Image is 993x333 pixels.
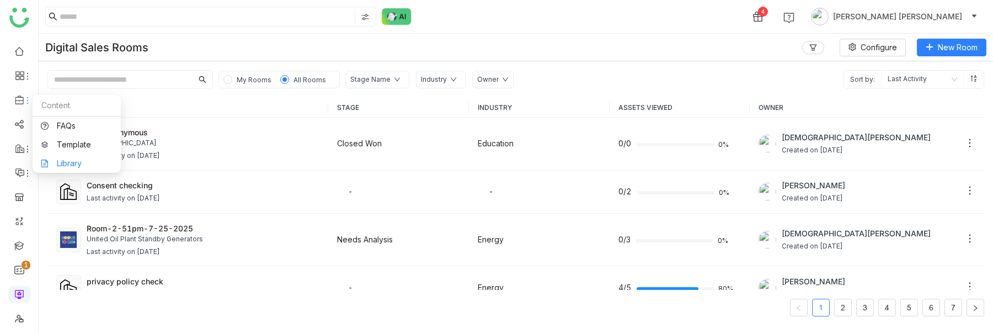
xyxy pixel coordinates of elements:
span: [DEMOGRAPHIC_DATA][PERSON_NAME] [782,228,931,240]
img: search-type.svg [361,13,370,22]
span: 0/0 [618,138,631,150]
span: Energy [478,235,504,244]
img: logo [9,8,29,28]
span: All Rooms [293,76,326,84]
button: Next Page [967,299,984,316]
div: Last activity on [DATE] [87,247,160,257]
span: 0% [718,141,732,148]
a: 1 [813,299,829,316]
li: 2 [834,299,852,316]
th: ROOM NAME [47,98,328,118]
span: [PERSON_NAME] [782,276,845,288]
div: Industry [421,75,447,85]
span: [PERSON_NAME] [782,179,845,192]
span: Configure [861,41,897,54]
div: United Oil Plant Standby Generators [87,234,320,245]
span: Created on [DATE] [782,145,931,156]
span: Sort by: [844,71,881,88]
span: 0/2 [618,186,632,198]
span: New Room [938,41,978,54]
th: INDUSTRY [469,98,610,118]
a: 7 [945,299,962,316]
div: privacy policy check [87,276,320,287]
div: Content [33,95,121,117]
span: My Rooms [237,76,271,84]
a: FAQs [41,122,113,130]
li: 1 [812,299,830,316]
span: - [348,187,353,196]
li: 5 [900,299,918,316]
img: avatar [811,8,829,25]
span: [PERSON_NAME] [PERSON_NAME] [833,10,962,23]
img: 684a9b06de261c4b36a3cf65 [759,231,776,249]
span: - [348,283,353,292]
img: 684a9b22de261c4b36a3d00f [759,279,776,297]
img: help.svg [783,12,794,23]
li: 7 [944,299,962,316]
span: 4/5 [618,282,631,294]
a: Library [41,160,113,167]
a: 4 [879,299,895,316]
a: Template [41,141,113,149]
div: 4 [758,7,768,17]
a: 3 [857,299,873,316]
li: 4 [878,299,896,316]
img: ask-buddy-normal.svg [382,8,412,25]
span: 0% [719,189,732,196]
span: 80% [718,286,732,292]
span: 0% [718,237,731,244]
button: Configure [840,39,906,56]
span: Closed Won [337,139,382,148]
li: 6 [922,299,940,316]
div: Digital Sales Rooms [45,41,148,54]
button: New Room [917,39,986,56]
a: 5 [901,299,917,316]
button: [PERSON_NAME] [PERSON_NAME] [809,8,980,25]
div: Owner [477,75,499,85]
th: STAGE [328,98,469,118]
span: Created on [DATE] [782,193,845,204]
a: 6 [923,299,939,316]
span: 0/3 [618,234,631,246]
span: Energy [478,283,504,292]
div: [GEOGRAPHIC_DATA] [87,138,320,149]
span: Needs Analysis [337,235,393,244]
span: Education [478,139,514,148]
div: Room-2-51pm-7-25-2025 [87,223,320,234]
img: 684a9b06de261c4b36a3cf65 [759,135,776,152]
span: [DEMOGRAPHIC_DATA][PERSON_NAME] [782,131,931,144]
div: Test Anonymous [87,126,320,138]
th: OWNER [750,98,984,118]
a: 2 [835,299,851,316]
div: Stage Name [350,75,391,85]
img: 684a9aedde261c4b36a3ced9 [759,183,776,200]
li: 3 [856,299,874,316]
div: Last activity on [DATE] [87,151,160,161]
button: Previous Page [790,299,808,316]
p: 1 [24,260,28,271]
span: Created on [DATE] [782,289,845,300]
th: ASSETS VIEWED [610,98,750,118]
nz-select-item: Last Activity [888,71,957,88]
div: Last activity on [DATE] [87,193,160,204]
div: Consent checking [87,179,320,191]
span: Created on [DATE] [782,241,931,252]
nz-badge-sup: 1 [22,261,30,269]
span: - [489,187,493,196]
div: Last activity on [DATE] [87,289,160,300]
